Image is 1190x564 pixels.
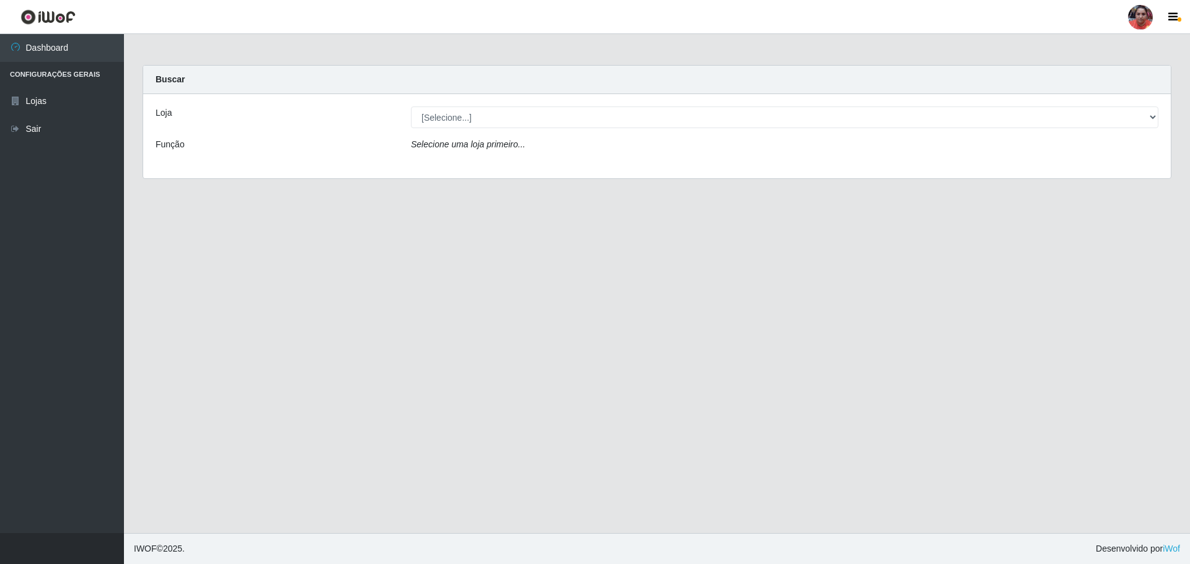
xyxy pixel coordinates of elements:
[156,138,185,151] label: Função
[156,74,185,84] strong: Buscar
[1163,544,1180,553] a: iWof
[134,544,157,553] span: IWOF
[20,9,76,25] img: CoreUI Logo
[411,139,525,149] i: Selecione uma loja primeiro...
[156,106,172,119] label: Loja
[1096,542,1180,555] span: Desenvolvido por
[134,542,185,555] span: © 2025 .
